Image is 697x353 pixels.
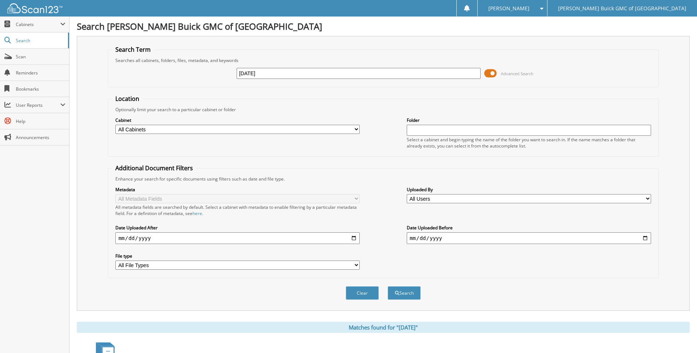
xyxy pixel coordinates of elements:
span: Advanced Search [501,71,533,76]
legend: Search Term [112,46,154,54]
div: All metadata fields are searched by default. Select a cabinet with metadata to enable filtering b... [115,204,360,216]
span: [PERSON_NAME] [488,6,529,11]
div: Select a cabinet and begin typing the name of the folder you want to search in. If the name match... [407,137,651,149]
label: Date Uploaded Before [407,225,651,231]
div: Optionally limit your search to a particular cabinet or folder [112,106,654,113]
label: Date Uploaded After [115,225,360,231]
span: Bookmarks [16,86,65,92]
legend: Location [112,95,143,103]
span: Help [16,118,65,124]
span: Reminders [16,70,65,76]
label: Metadata [115,186,360,193]
div: Matches found for "[DATE]" [77,322,690,333]
span: Scan [16,54,65,60]
button: Clear [346,286,379,300]
span: Cabinets [16,21,60,28]
label: Cabinet [115,117,360,123]
span: User Reports [16,102,60,108]
div: Searches all cabinets, folders, files, metadata, and keywords [112,57,654,63]
input: start [115,232,360,244]
span: Search [16,37,64,44]
a: here [193,210,202,216]
span: [PERSON_NAME] Buick GMC of [GEOGRAPHIC_DATA] [558,6,686,11]
label: Folder [407,117,651,123]
h1: Search [PERSON_NAME] Buick GMC of [GEOGRAPHIC_DATA] [77,20,690,32]
img: scan123-logo-white.svg [7,3,62,13]
label: Uploaded By [407,186,651,193]
legend: Additional Document Filters [112,164,197,172]
button: Search [388,286,421,300]
span: Announcements [16,134,65,141]
label: File type [115,253,360,259]
div: Enhance your search for specific documents using filters such as date and file type. [112,176,654,182]
input: end [407,232,651,244]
